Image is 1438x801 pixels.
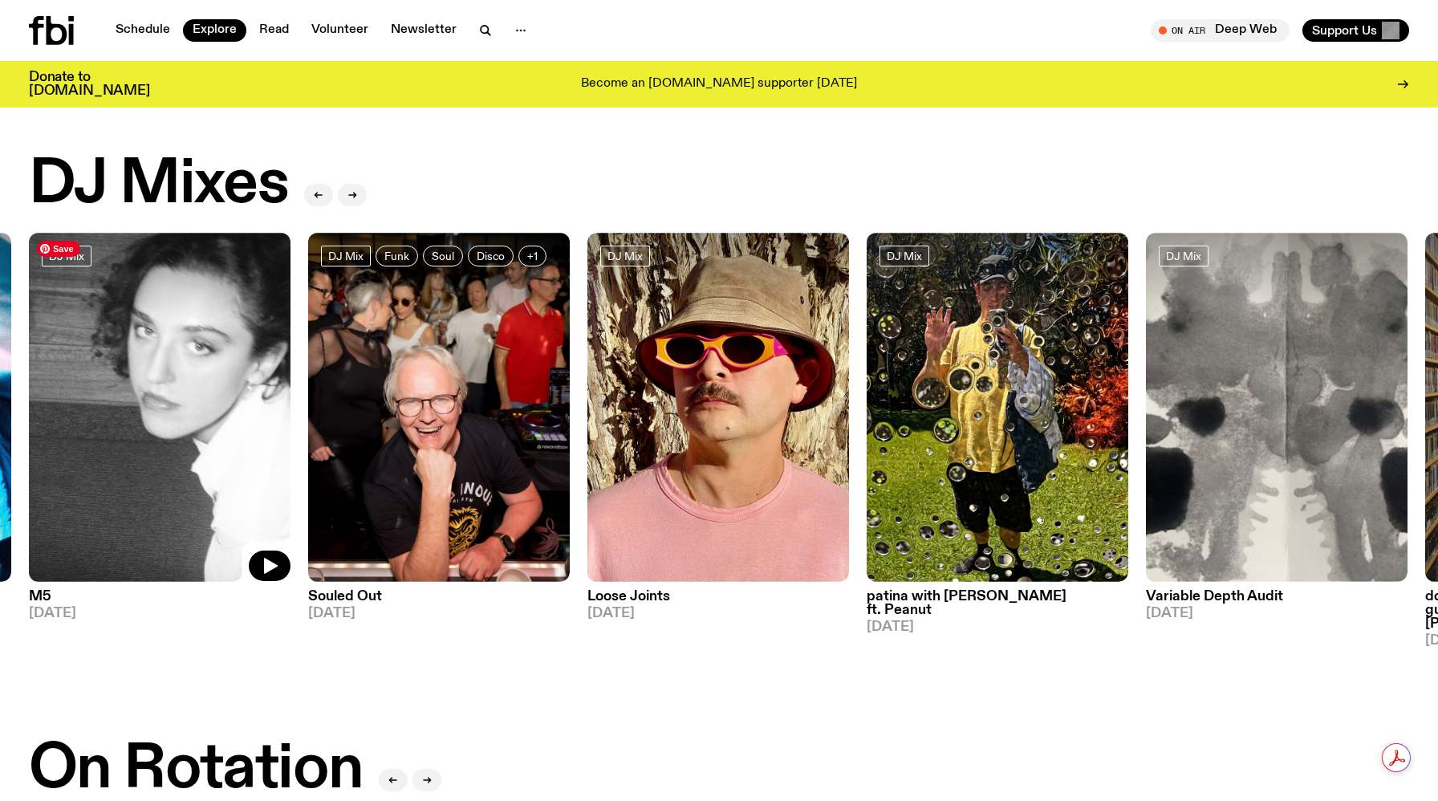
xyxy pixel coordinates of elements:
[581,77,857,91] p: Become an [DOMAIN_NAME] supporter [DATE]
[384,250,409,262] span: Funk
[587,582,849,620] a: Loose Joints[DATE]
[29,154,288,215] h2: DJ Mixes
[867,590,1128,617] h3: patina with [PERSON_NAME] ft. Peanut
[328,250,364,262] span: DJ Mix
[887,250,922,262] span: DJ Mix
[302,19,378,42] a: Volunteer
[432,250,454,262] span: Soul
[1302,19,1409,42] button: Support Us
[1151,19,1290,42] button: On AirDeep Web
[42,246,91,266] a: DJ Mix
[1159,246,1208,266] a: DJ Mix
[607,250,643,262] span: DJ Mix
[867,620,1128,634] span: [DATE]
[37,241,80,257] span: Save
[29,71,150,98] h3: Donate to [DOMAIN_NAME]
[183,19,246,42] a: Explore
[308,582,570,620] a: Souled Out[DATE]
[250,19,299,42] a: Read
[29,607,290,620] span: [DATE]
[308,607,570,620] span: [DATE]
[29,582,290,620] a: M5[DATE]
[1146,582,1408,620] a: Variable Depth Audit[DATE]
[423,246,463,266] a: Soul
[321,246,371,266] a: DJ Mix
[29,233,290,582] img: A black and white photo of Lilly wearing a white blouse and looking up at the camera.
[477,250,505,262] span: Disco
[381,19,466,42] a: Newsletter
[879,246,929,266] a: DJ Mix
[518,246,546,266] button: +1
[867,582,1128,634] a: patina with [PERSON_NAME] ft. Peanut[DATE]
[308,590,570,604] h3: Souled Out
[587,607,849,620] span: [DATE]
[1146,233,1408,582] img: A black and white Rorschach
[1146,607,1408,620] span: [DATE]
[527,250,538,262] span: +1
[1166,250,1201,262] span: DJ Mix
[376,246,418,266] a: Funk
[1312,23,1377,38] span: Support Us
[29,739,363,800] h2: On Rotation
[29,590,290,604] h3: M5
[587,590,849,604] h3: Loose Joints
[1146,590,1408,604] h3: Variable Depth Audit
[106,19,180,42] a: Schedule
[587,233,849,582] img: Tyson stands in front of a paperbark tree wearing orange sunglasses, a suede bucket hat and a pin...
[468,246,514,266] a: Disco
[600,246,650,266] a: DJ Mix
[49,250,84,262] span: DJ Mix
